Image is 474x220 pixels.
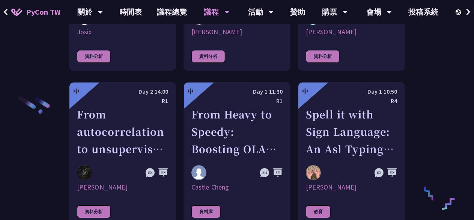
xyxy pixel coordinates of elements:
[306,205,331,218] div: 教育
[77,96,168,106] div: R1
[302,87,308,96] div: 中
[191,87,283,96] div: Day 1 11:30
[77,106,168,158] div: From autocorrelation to unsupervised learning; searching for aperiodic tilings (quasicrystals) in...
[306,165,321,180] img: Ethan Chang
[191,27,283,36] div: [PERSON_NAME]
[77,27,168,36] div: Josix
[191,106,283,158] div: From Heavy to Speedy: Boosting OLAP Performance with Spark Variant Shredding
[456,9,463,15] img: Locale Icon
[73,87,79,96] div: 中
[11,8,23,16] img: Home icon of PyCon TW 2025
[306,87,397,96] div: Day 1 10:50
[188,87,194,96] div: 中
[77,87,168,96] div: Day 2 14:00
[306,96,397,106] div: R4
[77,165,92,181] img: David Mikolas
[77,205,111,218] div: 資料分析
[191,96,283,106] div: R1
[306,183,397,192] div: [PERSON_NAME]
[4,3,68,21] a: PyCon TW
[77,50,111,63] div: 資料分析
[306,106,397,158] div: Spell it with Sign Language: An Asl Typing Game with MediaPipe
[26,6,60,18] span: PyCon TW
[306,50,340,63] div: 資料分析
[191,165,206,180] img: Castle Cheng
[306,27,397,36] div: [PERSON_NAME]
[191,183,283,192] div: Castle Cheng
[191,205,221,218] div: 資料庫
[191,50,225,63] div: 資料分析
[77,183,168,192] div: [PERSON_NAME]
